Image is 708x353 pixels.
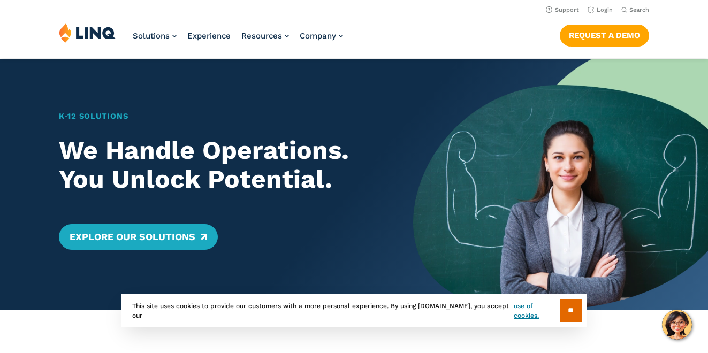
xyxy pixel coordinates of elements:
[662,310,692,340] button: Hello, have a question? Let’s chat.
[588,6,613,13] a: Login
[121,294,587,327] div: This site uses cookies to provide our customers with a more personal experience. By using [DOMAIN...
[241,31,282,41] span: Resources
[546,6,579,13] a: Support
[413,59,708,310] img: Home Banner
[514,301,559,320] a: use of cookies.
[621,6,649,14] button: Open Search Bar
[560,22,649,46] nav: Button Navigation
[560,25,649,46] a: Request a Demo
[241,31,289,41] a: Resources
[59,110,384,122] h1: K‑12 Solutions
[133,31,170,41] span: Solutions
[59,22,116,43] img: LINQ | K‑12 Software
[59,224,218,250] a: Explore Our Solutions
[133,31,177,41] a: Solutions
[187,31,231,41] a: Experience
[300,31,336,41] span: Company
[59,136,384,195] h2: We Handle Operations. You Unlock Potential.
[629,6,649,13] span: Search
[300,31,343,41] a: Company
[133,22,343,58] nav: Primary Navigation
